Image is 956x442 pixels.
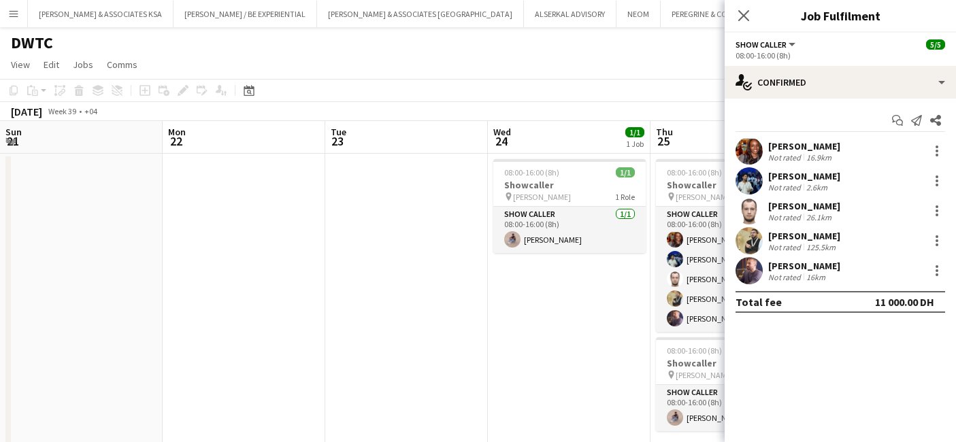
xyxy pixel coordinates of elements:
h3: Showcaller [656,357,808,369]
div: [DATE] [11,105,42,118]
div: Total fee [736,295,782,309]
div: 2.6km [804,182,830,192]
div: 16km [804,272,828,282]
a: View [5,56,35,73]
h3: Job Fulfilment [725,7,956,24]
span: 08:00-16:00 (8h) [667,167,722,177]
div: 1 Job [626,139,644,149]
app-card-role: Show Caller5/508:00-16:00 (8h)[PERSON_NAME][PERSON_NAME][PERSON_NAME][PERSON_NAME][PERSON_NAME] [656,207,808,332]
span: Mon [168,126,186,138]
app-job-card: 08:00-16:00 (8h)1/1Showcaller [PERSON_NAME]1 RoleShow Caller1/108:00-16:00 (8h)[PERSON_NAME] [493,159,646,253]
a: Comms [101,56,143,73]
div: 125.5km [804,242,838,252]
div: 26.1km [804,212,834,222]
app-card-role: Show Caller1/108:00-16:00 (8h)[PERSON_NAME] [493,207,646,253]
span: 22 [166,133,186,149]
span: Week 39 [45,106,79,116]
div: Not rated [768,242,804,252]
span: Tue [331,126,346,138]
div: [PERSON_NAME] [768,170,840,182]
div: Not rated [768,212,804,222]
span: 24 [491,133,511,149]
div: 11 000.00 DH [875,295,934,309]
span: Edit [44,58,59,71]
span: [PERSON_NAME] [513,192,571,202]
span: 08:00-16:00 (8h) [667,345,722,356]
a: Edit [38,56,65,73]
span: 1 Role [615,192,635,202]
span: 5/5 [926,39,945,50]
div: 16.9km [804,152,834,163]
span: 1/1 [625,127,644,137]
app-job-card: 08:00-16:00 (8h)1/1Showcaller [PERSON_NAME]1 RoleShow Caller1/108:00-16:00 (8h)[PERSON_NAME] [656,337,808,431]
span: Show Caller [736,39,787,50]
app-card-role: Show Caller1/108:00-16:00 (8h)[PERSON_NAME] [656,385,808,431]
button: ALSERKAL ADVISORY [524,1,616,27]
span: Wed [493,126,511,138]
span: 21 [3,133,22,149]
div: +04 [84,106,97,116]
h1: DWTC [11,33,53,53]
a: Jobs [67,56,99,73]
div: [PERSON_NAME] [768,230,840,242]
span: Comms [107,58,137,71]
span: [PERSON_NAME] [676,370,734,380]
span: 1/1 [616,167,635,177]
div: Not rated [768,152,804,163]
button: NEOM [616,1,661,27]
span: [PERSON_NAME] [676,192,734,202]
span: 25 [654,133,673,149]
button: Show Caller [736,39,797,50]
button: [PERSON_NAME] / BE EXPERIENTIAL [174,1,317,27]
button: PEREGRINE & CO [661,1,739,27]
button: [PERSON_NAME] & ASSOCIATES [GEOGRAPHIC_DATA] [317,1,524,27]
div: [PERSON_NAME] [768,200,840,212]
span: Jobs [73,58,93,71]
div: Confirmed [725,66,956,99]
h3: Showcaller [656,179,808,191]
div: Not rated [768,272,804,282]
div: [PERSON_NAME] [768,140,840,152]
span: 08:00-16:00 (8h) [504,167,559,177]
div: [PERSON_NAME] [768,260,840,272]
span: View [11,58,30,71]
div: Not rated [768,182,804,192]
app-job-card: 08:00-16:00 (8h)5/5Showcaller [PERSON_NAME]1 RoleShow Caller5/508:00-16:00 (8h)[PERSON_NAME][PERS... [656,159,808,332]
span: Thu [656,126,673,138]
div: 08:00-16:00 (8h) [736,50,945,61]
h3: Showcaller [493,179,646,191]
button: [PERSON_NAME] & ASSOCIATES KSA [28,1,174,27]
span: Sun [5,126,22,138]
span: 23 [329,133,346,149]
